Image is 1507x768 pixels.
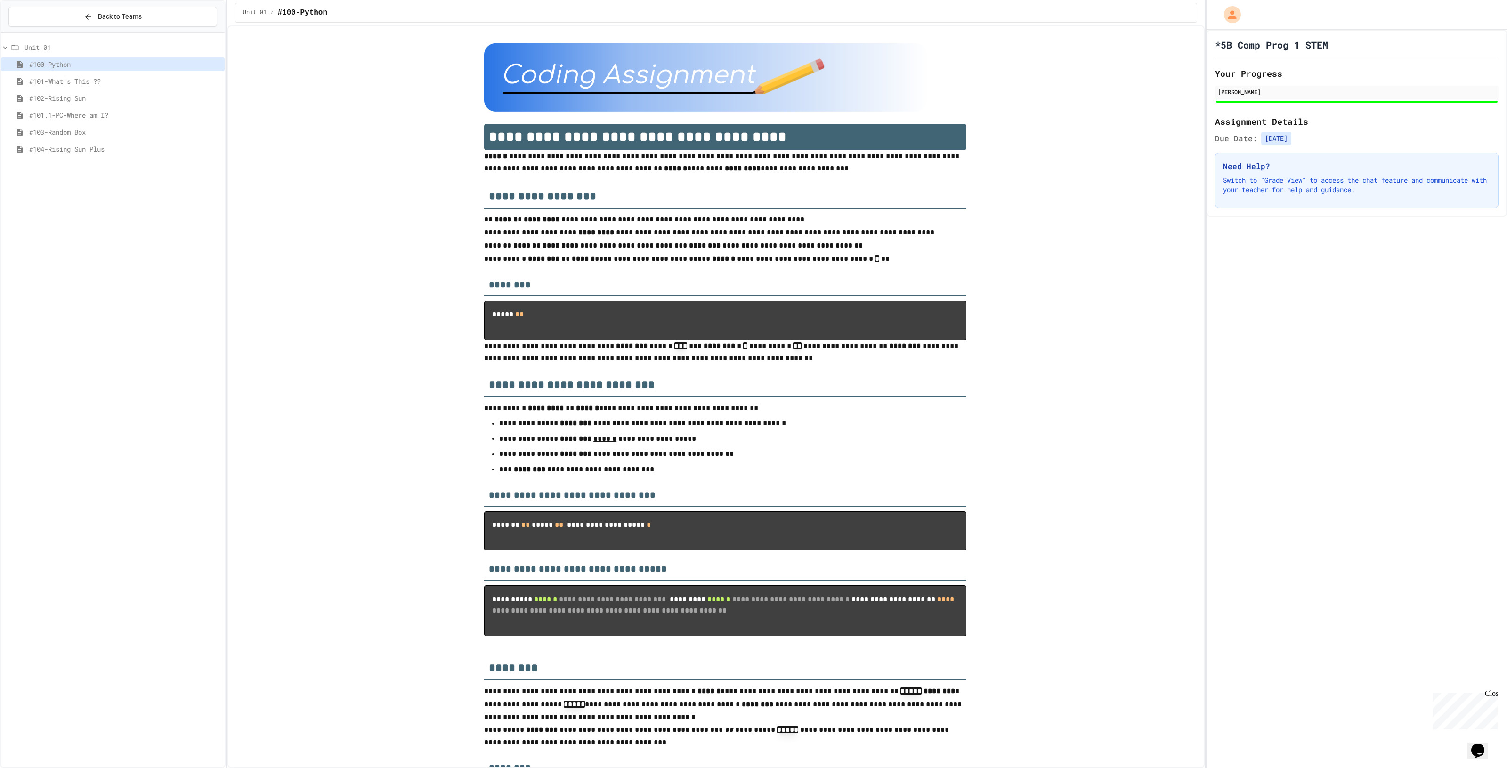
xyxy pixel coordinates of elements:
[4,4,65,60] div: Chat with us now!Close
[1261,132,1291,145] span: [DATE]
[29,76,221,86] span: #101-What's This ??
[243,9,267,16] span: Unit 01
[1429,689,1498,729] iframe: chat widget
[24,42,221,52] span: Unit 01
[1223,176,1491,194] p: Switch to "Grade View" to access the chat feature and communicate with your teacher for help and ...
[29,93,221,103] span: #102-Rising Sun
[1223,161,1491,172] h3: Need Help?
[1214,4,1243,25] div: My Account
[1215,38,1328,51] h1: *5B Comp Prog 1 STEM
[29,59,221,69] span: #100-Python
[1467,730,1498,759] iframe: chat widget
[29,127,221,137] span: #103-Random Box
[8,7,217,27] button: Back to Teams
[1215,67,1499,80] h2: Your Progress
[277,7,327,18] span: #100-Python
[29,144,221,154] span: #104-Rising Sun Plus
[1215,115,1499,128] h2: Assignment Details
[98,12,142,22] span: Back to Teams
[1218,88,1496,96] div: [PERSON_NAME]
[1215,133,1257,144] span: Due Date:
[270,9,274,16] span: /
[29,110,221,120] span: #101.1-PC-Where am I?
